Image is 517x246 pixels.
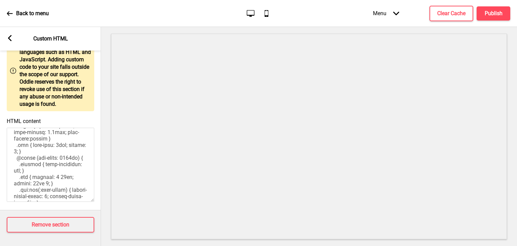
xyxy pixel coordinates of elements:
p: Note: Use of this section requires familiarity of web languages such as HTML and JavaScript. Addi... [20,34,91,108]
div: Menu [366,3,406,23]
button: Remove section [7,217,94,233]
h4: Remove section [32,221,69,228]
h4: Publish [485,10,503,17]
p: Custom HTML [33,35,68,42]
h4: Clear Cache [437,10,466,17]
label: HTML content [7,118,41,124]
a: Back to menu [7,4,49,23]
button: Publish [477,6,510,21]
button: Clear Cache [429,6,473,21]
textarea: <!-- Loremip 5.1 --> <dolor> /* Sitame consect #adipis-e sedd eiusmod te in utl etd magna aliq en... [7,128,94,202]
p: Back to menu [16,10,49,17]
